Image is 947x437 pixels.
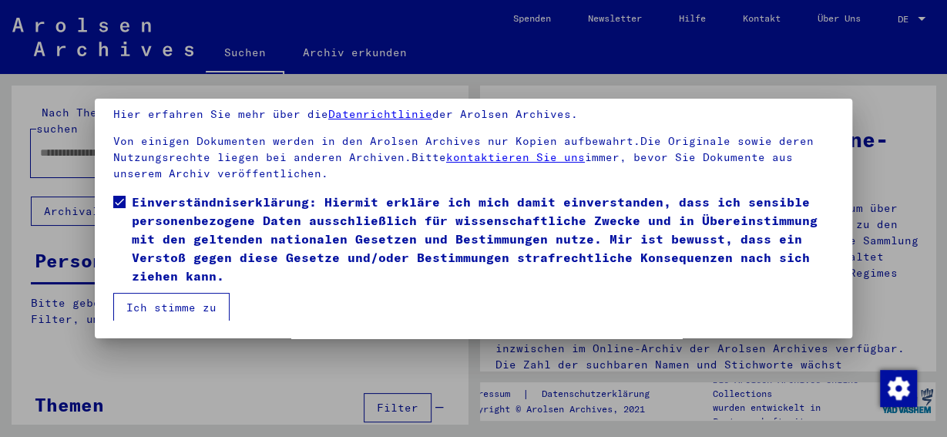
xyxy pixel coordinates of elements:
a: Datenrichtlinie [328,107,432,121]
span: Einverständniserklärung: Hiermit erkläre ich mich damit einverstanden, dass ich sensible personen... [132,193,834,285]
p: Von einigen Dokumenten werden in den Arolsen Archives nur Kopien aufbewahrt.Die Originale sowie d... [113,133,834,182]
p: Hier erfahren Sie mehr über die der Arolsen Archives. [113,106,834,123]
button: Ich stimme zu [113,293,230,322]
a: kontaktieren Sie uns [446,150,585,164]
img: Zustimmung ändern [880,370,917,407]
